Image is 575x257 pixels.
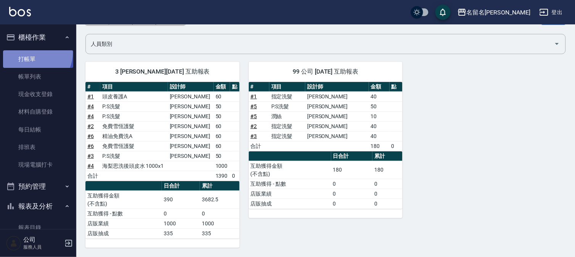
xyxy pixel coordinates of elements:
td: 店販抽成 [249,199,331,209]
a: 報表目錄 [3,219,73,236]
th: 項目 [269,82,305,92]
a: #5 [251,103,257,109]
table: a dense table [85,181,240,239]
td: 335 [200,228,240,238]
td: 店販抽成 [85,228,162,238]
td: 指定洗髮 [269,121,305,131]
td: P.S洗髮 [100,101,168,111]
td: 40 [369,92,390,101]
td: 互助獲得 - 點數 [85,209,162,218]
td: 指定洗髮 [269,131,305,141]
a: 打帳單 [3,50,73,68]
td: 互助獲得 - 點數 [249,179,331,189]
table: a dense table [249,82,403,151]
th: 日合計 [162,181,200,191]
td: 180 [372,161,403,179]
th: 金額 [214,82,230,92]
td: 0 [331,199,372,209]
a: 現場電腦打卡 [3,156,73,173]
td: [PERSON_NAME] [305,111,369,121]
th: 金額 [369,82,390,92]
th: 設計師 [305,82,369,92]
td: 1000 [162,218,200,228]
td: [PERSON_NAME] [305,92,369,101]
a: #6 [87,133,94,139]
a: #2 [87,123,94,129]
h5: 公司 [23,236,62,244]
th: 累計 [200,181,240,191]
td: 0 [230,171,240,181]
td: 0 [372,189,403,199]
th: 點 [230,82,240,92]
button: Open [551,38,563,50]
td: P.S洗髮 [100,111,168,121]
td: 海梨思洗後頭皮水 1000x1 [100,161,168,171]
td: 店販業績 [85,218,162,228]
a: #4 [87,163,94,169]
button: save [435,5,451,20]
a: #2 [251,123,257,129]
td: 0 [162,209,200,218]
th: 累計 [372,151,403,161]
td: [PERSON_NAME] [168,92,214,101]
td: [PERSON_NAME] [168,151,214,161]
td: 50 [369,101,390,111]
td: [PERSON_NAME] [305,131,369,141]
td: 10 [369,111,390,121]
td: [PERSON_NAME] [168,141,214,151]
td: 180 [331,161,372,179]
td: [PERSON_NAME] [305,121,369,131]
td: [PERSON_NAME] [168,101,214,111]
td: 0 [331,179,372,189]
td: 50 [214,101,230,111]
img: Logo [9,7,31,16]
td: 潤絲 [269,111,305,121]
table: a dense table [249,151,403,209]
div: 名留名[PERSON_NAME] [467,8,530,17]
a: #4 [87,103,94,109]
td: [PERSON_NAME] [305,101,369,111]
a: #3 [87,153,94,159]
button: 預約管理 [3,177,73,196]
td: [PERSON_NAME] [168,111,214,121]
td: 60 [214,92,230,101]
span: 3 [PERSON_NAME][DATE] 互助報表 [95,68,230,75]
button: 報表及分析 [3,196,73,216]
td: 0 [331,189,372,199]
a: 材料自購登錄 [3,103,73,120]
a: 每日結帳 [3,121,73,138]
th: # [249,82,269,92]
td: 60 [214,121,230,131]
a: #3 [251,133,257,139]
span: 99 公司 [DATE] 互助報表 [258,68,394,75]
p: 服務人員 [23,244,62,251]
a: #4 [87,113,94,119]
th: 設計師 [168,82,214,92]
a: #6 [87,143,94,149]
td: 指定洗髮 [269,92,305,101]
a: 帳單列表 [3,68,73,85]
td: [PERSON_NAME] [168,121,214,131]
td: 40 [369,121,390,131]
td: 0 [372,179,403,189]
td: P.S洗髮 [100,151,168,161]
a: #1 [87,93,94,100]
th: 項目 [100,82,168,92]
button: 名留名[PERSON_NAME] [454,5,533,20]
td: 1000 [214,161,230,171]
a: #1 [251,93,257,100]
td: 免費雪恆護髮 [100,121,168,131]
table: a dense table [85,82,240,181]
td: 180 [369,141,390,151]
td: 互助獲得金額 (不含點) [85,191,162,209]
td: 合計 [249,141,269,151]
a: 現金收支登錄 [3,85,73,103]
td: 1000 [200,218,240,228]
td: 店販業績 [249,189,331,199]
td: 1390 [214,171,230,181]
th: 點 [390,82,403,92]
td: 50 [214,151,230,161]
a: 排班表 [3,138,73,156]
td: 0 [390,141,403,151]
td: 互助獲得金額 (不含點) [249,161,331,179]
